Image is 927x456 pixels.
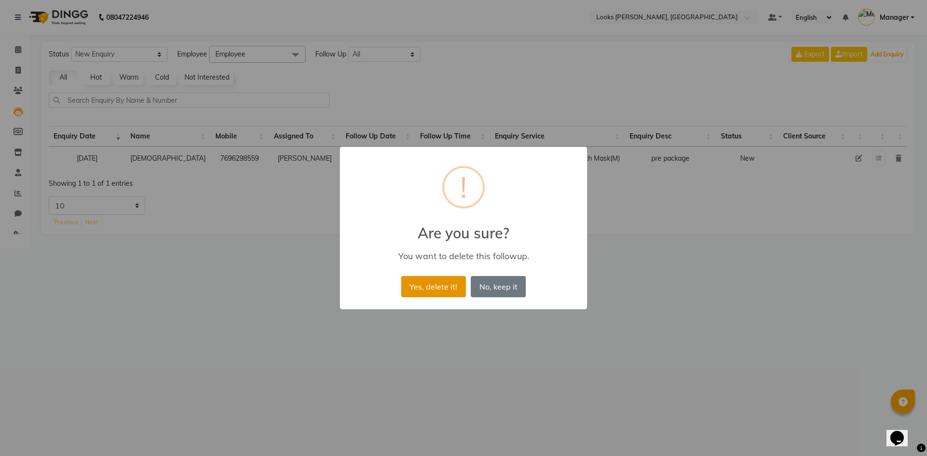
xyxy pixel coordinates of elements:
button: No, keep it [471,276,526,297]
h2: Are you sure? [340,213,587,242]
button: Yes, delete it! [401,276,466,297]
iframe: chat widget [886,417,917,446]
div: You want to delete this followup. [354,250,573,262]
div: ! [460,168,467,207]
